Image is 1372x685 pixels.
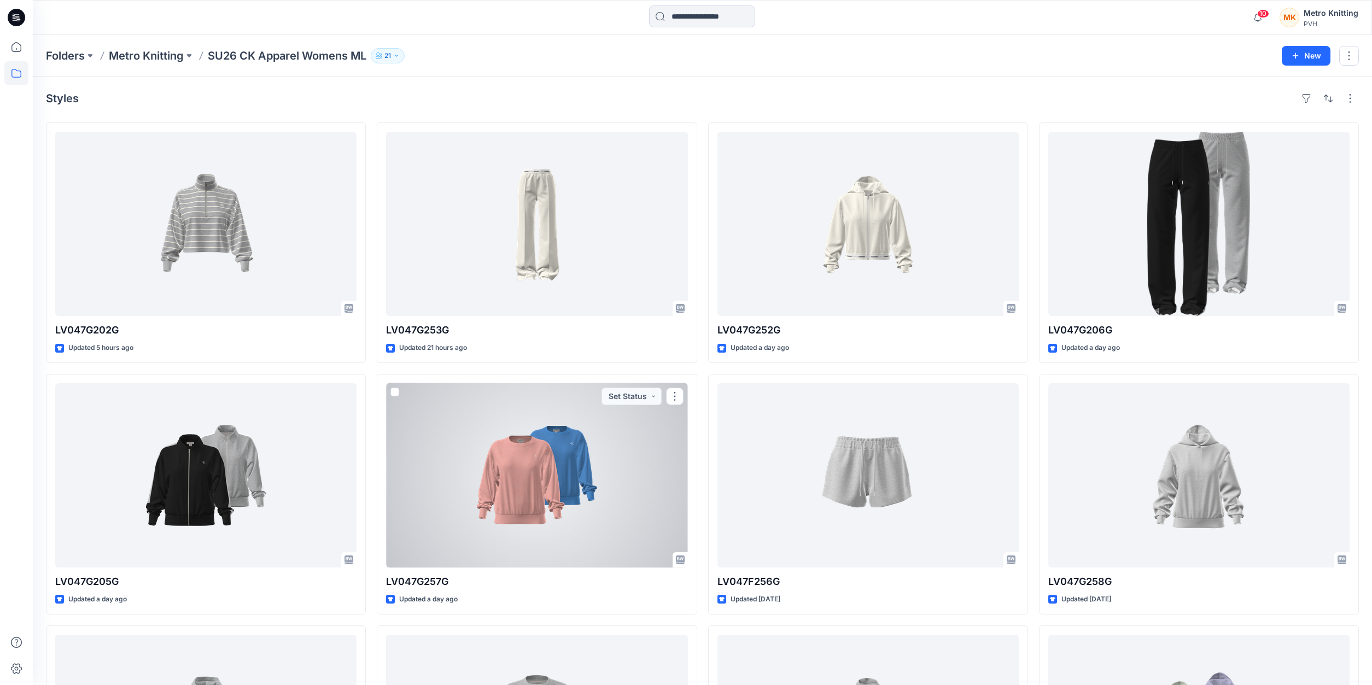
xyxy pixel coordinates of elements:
p: LV047G258G [1048,574,1350,589]
p: Updated [DATE] [731,594,780,605]
p: LV047G252G [717,323,1019,338]
p: Updated a day ago [1061,342,1120,354]
p: Updated a day ago [68,594,127,605]
p: LV047G206G [1048,323,1350,338]
p: Updated a day ago [731,342,789,354]
p: Updated [DATE] [1061,594,1111,605]
p: LV047G205G [55,574,357,589]
a: Folders [46,48,85,63]
p: Updated 5 hours ago [68,342,133,354]
button: 21 [371,48,405,63]
a: LV047G202G [55,132,357,316]
a: LV047G206G [1048,132,1350,316]
p: 21 [384,50,391,62]
a: LV047G205G [55,383,357,567]
p: LV047G253G [386,323,687,338]
a: LV047G257G [386,383,687,567]
a: LV047G252G [717,132,1019,316]
button: New [1282,46,1330,66]
p: SU26 CK Apparel Womens ML [208,48,366,63]
div: MK [1280,8,1299,27]
p: Updated a day ago [399,594,458,605]
div: Metro Knitting [1304,7,1358,20]
a: Metro Knitting [109,48,184,63]
a: LV047G253G [386,132,687,316]
p: LV047F256G [717,574,1019,589]
a: LV047F256G [717,383,1019,567]
span: 10 [1257,9,1269,18]
p: Updated 21 hours ago [399,342,467,354]
p: LV047G202G [55,323,357,338]
h4: Styles [46,92,79,105]
a: LV047G258G [1048,383,1350,567]
p: LV047G257G [386,574,687,589]
div: PVH [1304,20,1358,28]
